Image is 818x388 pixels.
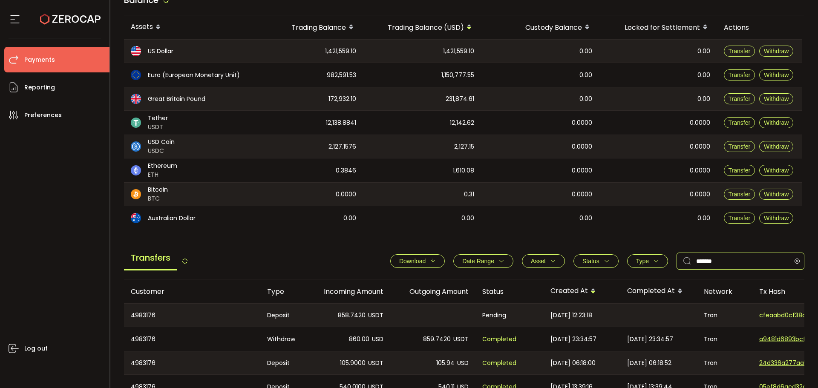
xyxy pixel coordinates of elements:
[522,254,565,268] button: Asset
[256,20,363,34] div: Trading Balance
[363,20,481,34] div: Trading Balance (USD)
[148,185,168,194] span: Bitcoin
[462,258,494,264] span: Date Range
[336,166,356,175] span: 0.3846
[697,304,752,327] div: Tron
[390,254,445,268] button: Download
[326,118,356,128] span: 12,138.8841
[148,47,173,56] span: US Dollar
[729,143,751,150] span: Transfer
[124,304,260,327] div: 4983176
[690,190,710,199] span: 0.0000
[481,20,599,34] div: Custody Balance
[436,358,455,368] span: 105.94
[729,191,751,198] span: Transfer
[697,94,710,104] span: 0.00
[482,334,516,344] span: Completed
[131,213,141,223] img: aud_portfolio.svg
[627,254,668,268] button: Type
[24,109,62,121] span: Preferences
[457,358,469,368] span: USD
[764,72,789,78] span: Withdraw
[260,351,305,374] div: Deposit
[305,287,390,296] div: Incoming Amount
[531,258,546,264] span: Asset
[690,142,710,152] span: 0.0000
[764,119,789,126] span: Withdraw
[579,70,592,80] span: 0.00
[148,194,168,203] span: BTC
[148,147,175,155] span: USDC
[131,94,141,104] img: gbp_portfolio.svg
[582,258,599,264] span: Status
[764,191,789,198] span: Withdraw
[759,117,793,128] button: Withdraw
[368,358,383,368] span: USDT
[131,46,141,56] img: usd_portfolio.svg
[775,347,818,388] iframe: Chat Widget
[131,189,141,199] img: btc_portfolio.svg
[572,190,592,199] span: 0.0000
[446,94,474,104] span: 231,874.61
[461,213,474,223] span: 0.00
[759,46,793,57] button: Withdraw
[368,310,383,320] span: USDT
[729,215,751,221] span: Transfer
[717,23,802,32] div: Actions
[148,123,168,132] span: USDT
[627,358,671,368] span: [DATE] 06:18:52
[131,141,141,152] img: usdc_portfolio.svg
[443,46,474,56] span: 1,421,559.10
[390,287,475,296] div: Outgoing Amount
[729,119,751,126] span: Transfer
[328,142,356,152] span: 2,127.1576
[148,170,177,179] span: ETH
[724,141,755,152] button: Transfer
[724,213,755,224] button: Transfer
[579,46,592,56] span: 0.00
[690,118,710,128] span: 0.0000
[124,327,260,351] div: 4983176
[450,118,474,128] span: 12,142.62
[759,213,793,224] button: Withdraw
[697,46,710,56] span: 0.00
[599,20,717,34] div: Locked for Settlement
[724,46,755,57] button: Transfer
[325,46,356,56] span: 1,421,559.10
[482,310,506,320] span: Pending
[124,246,177,270] span: Transfers
[482,358,516,368] span: Completed
[697,351,752,374] div: Tron
[697,327,752,351] div: Tron
[724,117,755,128] button: Transfer
[764,48,789,55] span: Withdraw
[343,213,356,223] span: 0.00
[764,167,789,174] span: Withdraw
[764,95,789,102] span: Withdraw
[627,334,673,344] span: [DATE] 23:34:57
[454,142,474,152] span: 2,127.15
[620,284,697,299] div: Completed At
[475,287,544,296] div: Status
[550,334,596,344] span: [DATE] 23:34:57
[453,334,469,344] span: USDT
[572,142,592,152] span: 0.0000
[328,94,356,104] span: 172,932.10
[690,166,710,175] span: 0.0000
[724,189,755,200] button: Transfer
[148,214,196,223] span: Australian Dollar
[349,334,369,344] span: 860.00
[131,118,141,128] img: usdt_portfolio.svg
[697,287,752,296] div: Network
[759,189,793,200] button: Withdraw
[260,287,305,296] div: Type
[124,287,260,296] div: Customer
[759,141,793,152] button: Withdraw
[441,70,474,80] span: 1,150,777.55
[764,215,789,221] span: Withdraw
[24,342,48,355] span: Log out
[572,118,592,128] span: 0.0000
[724,69,755,80] button: Transfer
[464,190,474,199] span: 0.31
